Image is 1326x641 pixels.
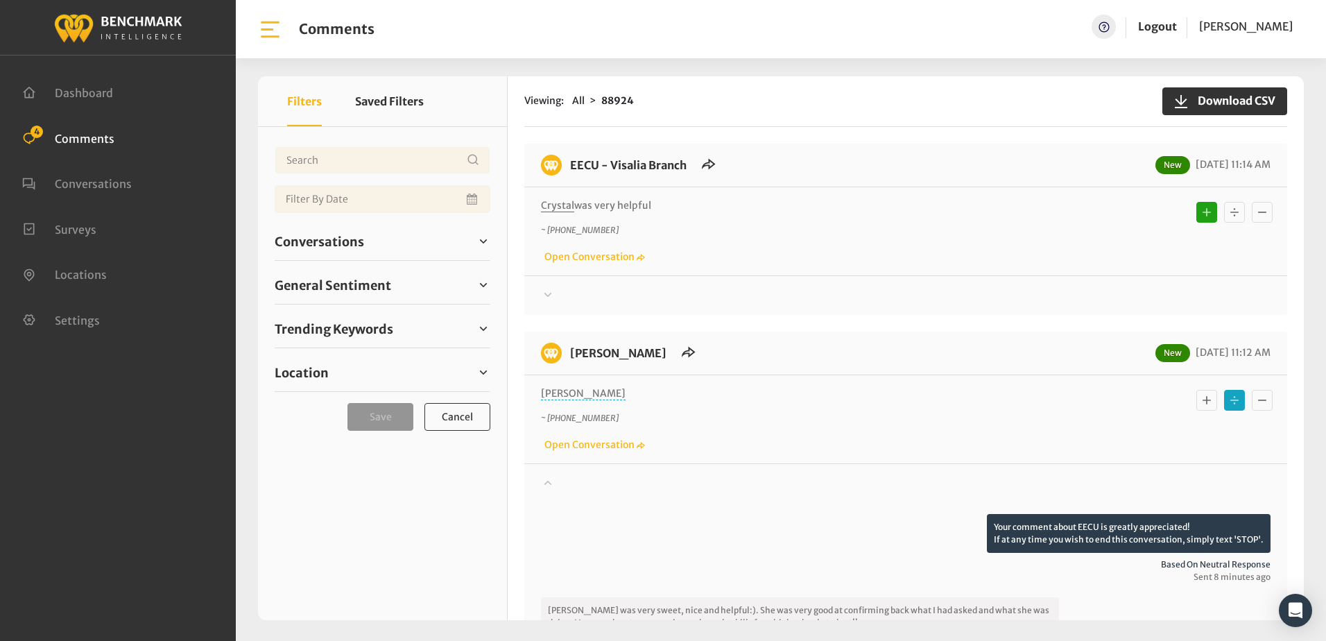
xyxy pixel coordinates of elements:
span: Viewing: [524,94,564,108]
button: Download CSV [1162,87,1287,115]
span: New [1155,344,1190,362]
a: Open Conversation [541,438,645,451]
div: Basic example [1193,198,1276,226]
span: Surveys [55,222,96,236]
span: Based on neutral response [541,558,1271,571]
h6: EECU - Perrin [562,343,675,364]
p: Your comment about EECU is greatly appreciated! If at any time you wish to end this conversation,... [987,514,1271,553]
span: Dashboard [55,86,113,100]
p: [PERSON_NAME] was very sweet, nice and helpful:). She was very good at confirming back what I had... [541,597,1059,636]
span: Settings [55,313,100,327]
img: benchmark [541,155,562,176]
span: Location [275,364,329,382]
a: Conversations [275,231,490,252]
span: Conversations [275,232,364,251]
a: Location [275,362,490,383]
span: [DATE] 11:14 AM [1192,158,1271,171]
p: was very helpful [541,198,1088,213]
img: benchmark [541,343,562,364]
strong: 88924 [601,94,634,107]
h1: Comments [299,21,374,37]
a: EECU - Visalia Branch [570,158,687,172]
i: ~ [PHONE_NUMBER] [541,225,619,235]
input: Username [275,146,490,174]
a: Locations [22,266,107,280]
span: General Sentiment [275,276,391,295]
span: Conversations [55,177,132,191]
span: 4 [31,126,43,138]
span: Comments [55,131,114,145]
a: Conversations [22,176,132,189]
span: New [1155,156,1190,174]
span: All [572,94,585,107]
a: Logout [1138,15,1177,39]
a: [PERSON_NAME] [570,346,666,360]
a: Open Conversation [541,250,645,263]
img: benchmark [53,10,182,44]
span: [PERSON_NAME] [1199,19,1293,33]
span: Download CSV [1189,92,1275,109]
span: Sent 8 minutes ago [541,571,1271,583]
img: bar [258,17,282,42]
button: Open Calendar [464,185,482,213]
a: Trending Keywords [275,318,490,339]
button: Cancel [424,403,490,431]
a: Comments 4 [22,130,114,144]
span: Locations [55,268,107,282]
a: [PERSON_NAME] [1199,15,1293,39]
input: Date range input field [275,185,490,213]
i: ~ [PHONE_NUMBER] [541,413,619,423]
a: Logout [1138,19,1177,33]
button: Saved Filters [355,76,424,126]
h6: EECU - Visalia Branch [562,155,695,176]
span: Crystal [541,199,574,212]
span: [PERSON_NAME] [541,387,626,400]
button: Filters [287,76,322,126]
span: [DATE] 11:12 AM [1192,346,1271,359]
a: Surveys [22,221,96,235]
span: Trending Keywords [275,320,393,339]
div: Basic example [1193,386,1276,414]
div: Open Intercom Messenger [1279,594,1312,627]
a: General Sentiment [275,275,490,296]
a: Settings [22,312,100,326]
a: Dashboard [22,85,113,99]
